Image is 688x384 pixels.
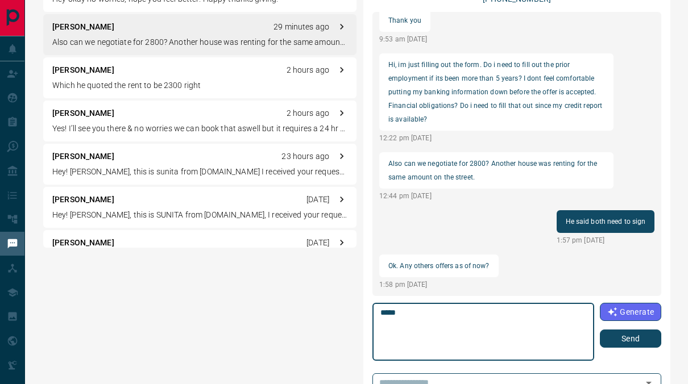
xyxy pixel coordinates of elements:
[566,215,646,228] p: He said both need to sign
[52,21,114,33] p: [PERSON_NAME]
[52,237,114,249] p: [PERSON_NAME]
[306,194,329,206] p: [DATE]
[388,58,604,126] p: Hi, im just filling out the form. Do i need to fill out the prior employment if its been more tha...
[306,237,329,249] p: [DATE]
[281,151,329,162] p: 23 hours ago
[52,36,347,48] p: Also can we negotiate for 2800? Another house was renting for the same amount on the street.
[287,64,329,76] p: 2 hours ago
[52,151,114,162] p: [PERSON_NAME]
[379,133,614,143] p: 12:22 pm [DATE]
[379,34,430,44] p: 9:53 am [DATE]
[379,191,614,201] p: 12:44 pm [DATE]
[388,157,604,184] p: Also can we negotiate for 2800? Another house was renting for the same amount on the street.
[379,279,499,290] p: 1:58 pm [DATE]
[273,21,329,33] p: 29 minutes ago
[52,194,114,206] p: [PERSON_NAME]
[388,259,490,273] p: Ok. Any others offers as of now?
[600,303,661,321] button: Generate
[52,209,347,221] p: Hey! [PERSON_NAME], this is SUNITA from [DOMAIN_NAME], I received your request to view, when are ...
[600,329,661,348] button: Send
[52,166,347,178] p: Hey! [PERSON_NAME], this is sunita from [DOMAIN_NAME] I received your request to view- [STREET_AD...
[52,64,114,76] p: [PERSON_NAME]
[557,235,655,245] p: 1:57 pm [DATE]
[52,107,114,119] p: [PERSON_NAME]
[52,123,347,135] p: Yes! I’ll see you there & no worries we can book that aswell but it requires a 24 hr notice
[388,14,421,27] p: Thank you
[52,80,347,91] p: Which he quoted the rent to be 2300 right
[287,107,329,119] p: 2 hours ago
